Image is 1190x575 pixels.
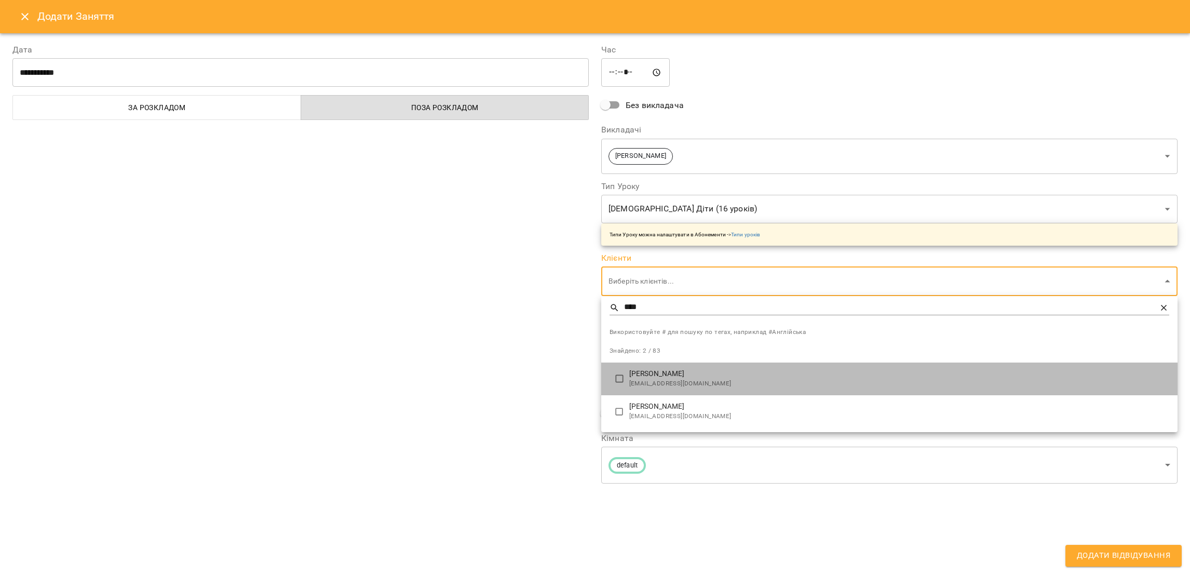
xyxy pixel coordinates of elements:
p: [PERSON_NAME] [629,369,1169,379]
span: [EMAIL_ADDRESS][DOMAIN_NAME] [629,379,1169,389]
span: Знайдено: 2 / 83 [610,347,660,354]
span: [EMAIL_ADDRESS][DOMAIN_NAME] [629,411,1169,422]
p: [PERSON_NAME] [629,402,1169,412]
span: Використовуйте # для пошуку по тегах, наприклад #Англійська [610,327,1169,338]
